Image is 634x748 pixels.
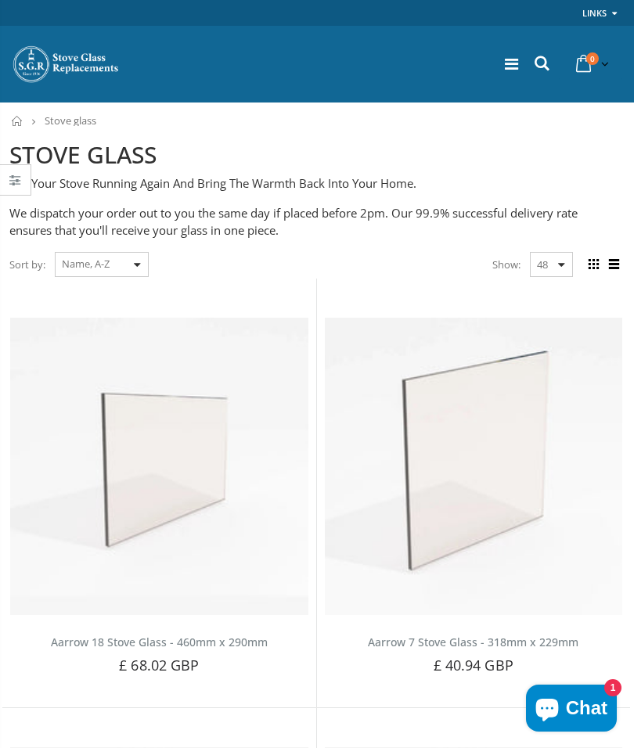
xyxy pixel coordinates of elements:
[45,113,96,128] span: Stove glass
[325,318,623,616] img: Aarrow 7 Stove Glass
[9,204,622,239] p: We dispatch your order out to you the same day if placed before 2pm. Our 99.9% successful deliver...
[9,251,45,279] span: Sort by:
[368,635,578,649] a: Aarrow 7 Stove Glass - 318mm x 229mm
[119,656,199,674] span: £ 68.02 GBP
[585,256,602,273] span: Grid view
[9,139,622,171] h2: STOVE GLASS
[12,45,121,84] img: Stove Glass Replacement
[570,49,612,79] a: 0
[586,52,599,65] span: 0
[12,116,23,126] a: Home
[492,252,521,277] span: Show:
[10,318,308,616] img: Aarrow 18 Stove Glass
[9,174,622,192] p: Get Your Stove Running Again And Bring The Warmth Back Into Your Home.
[521,685,621,735] inbox-online-store-chat: Shopify online store chat
[434,656,513,674] span: £ 40.94 GBP
[605,256,622,273] span: List view
[51,635,268,649] a: Aarrow 18 Stove Glass - 460mm x 290mm
[505,53,518,74] a: Menu
[582,3,607,23] a: Links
